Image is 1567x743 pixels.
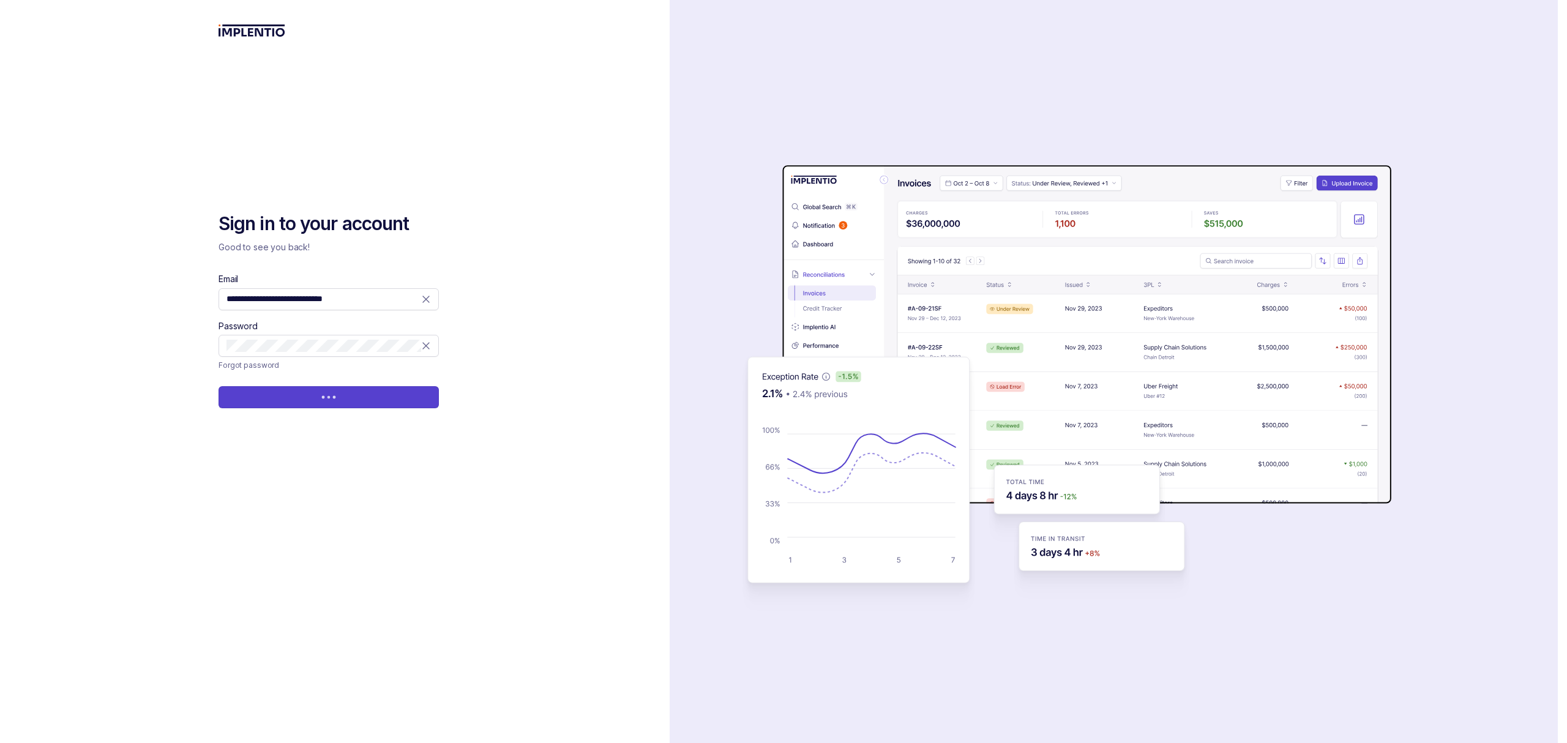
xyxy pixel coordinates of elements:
[219,273,238,285] label: Email
[219,359,279,371] a: Link Forgot password
[219,359,279,371] p: Forgot password
[219,212,439,236] h2: Sign in to your account
[219,320,258,332] label: Password
[219,24,285,37] img: logo
[219,241,439,253] p: Good to see you back!
[704,127,1396,616] img: signin-background.svg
